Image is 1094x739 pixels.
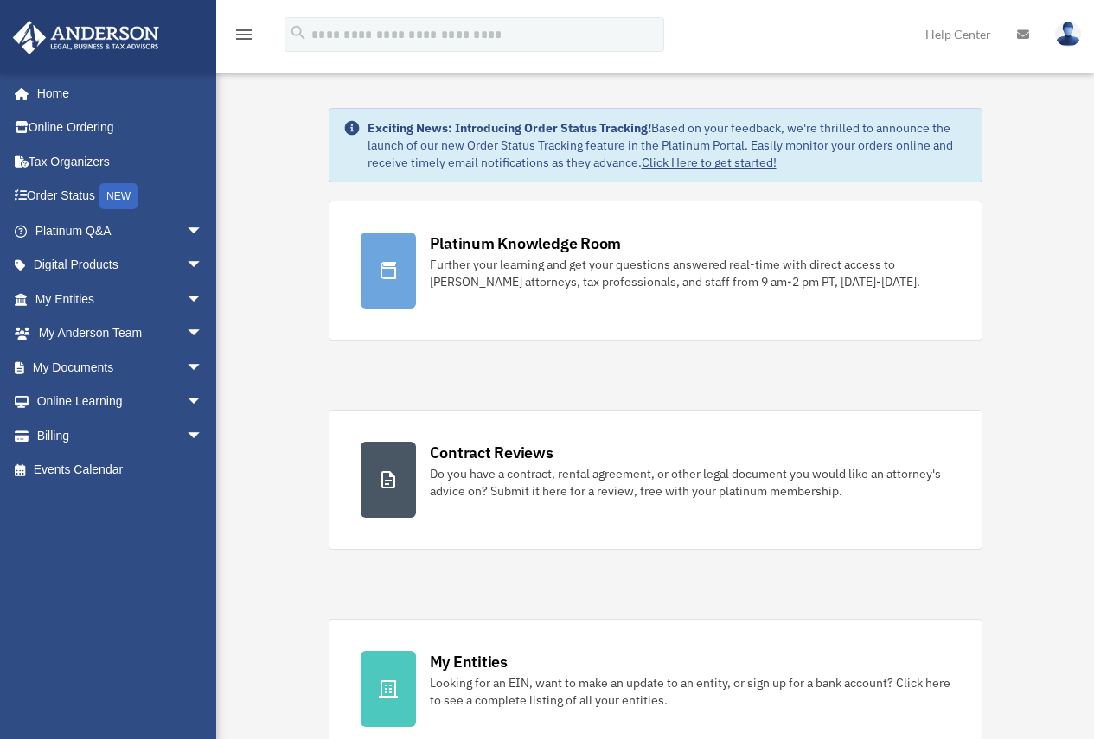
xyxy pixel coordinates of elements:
a: Platinum Q&Aarrow_drop_down [12,213,229,248]
a: My Anderson Teamarrow_drop_down [12,316,229,351]
span: arrow_drop_down [186,385,221,420]
a: My Documentsarrow_drop_down [12,350,229,385]
span: arrow_drop_down [186,316,221,352]
div: Platinum Knowledge Room [430,233,622,254]
a: My Entitiesarrow_drop_down [12,282,229,316]
a: menu [234,30,254,45]
div: Further your learning and get your questions answered real-time with direct access to [PERSON_NAM... [430,256,950,290]
a: Order StatusNEW [12,179,229,214]
a: Events Calendar [12,453,229,487]
span: arrow_drop_down [186,418,221,454]
a: Contract Reviews Do you have a contract, rental agreement, or other legal document you would like... [329,410,982,550]
img: Anderson Advisors Platinum Portal [8,21,164,54]
div: NEW [99,183,138,209]
strong: Exciting News: Introducing Order Status Tracking! [368,120,651,136]
div: Looking for an EIN, want to make an update to an entity, or sign up for a bank account? Click her... [430,674,950,709]
a: Click Here to get started! [642,155,777,170]
a: Billingarrow_drop_down [12,418,229,453]
span: arrow_drop_down [186,248,221,283]
a: Tax Organizers [12,144,229,179]
a: Digital Productsarrow_drop_down [12,248,229,283]
div: Based on your feedback, we're thrilled to announce the launch of our new Order Status Tracking fe... [368,119,968,171]
a: Home [12,76,221,111]
span: arrow_drop_down [186,282,221,317]
a: Online Ordering [12,111,229,145]
span: arrow_drop_down [186,213,221,249]
a: Platinum Knowledge Room Further your learning and get your questions answered real-time with dire... [329,201,982,341]
div: Contract Reviews [430,442,553,463]
div: My Entities [430,651,508,672]
i: search [289,23,308,42]
span: arrow_drop_down [186,350,221,385]
a: Online Learningarrow_drop_down [12,385,229,419]
img: User Pic [1055,22,1081,47]
div: Do you have a contract, rental agreement, or other legal document you would like an attorney's ad... [430,465,950,500]
i: menu [234,24,254,45]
